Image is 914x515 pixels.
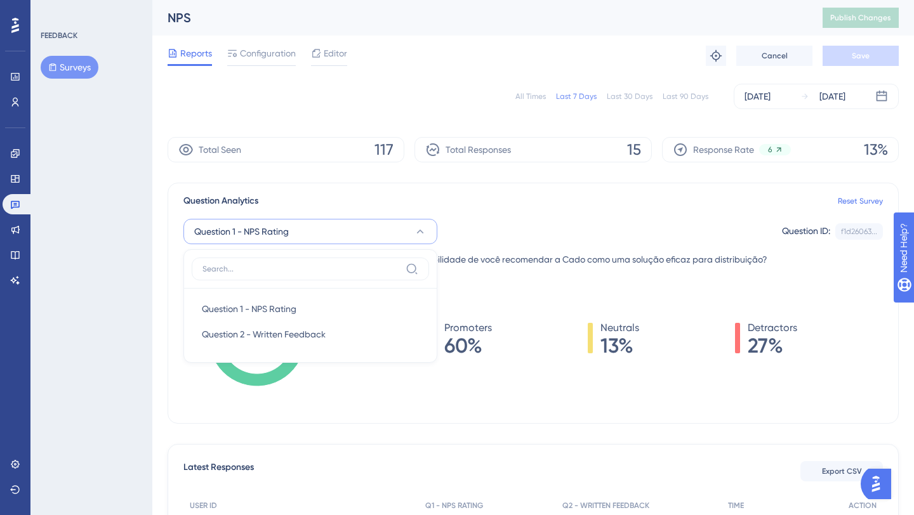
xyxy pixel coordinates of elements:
div: Last 90 Days [663,91,708,101]
span: Latest Responses [183,460,254,483]
span: Question 1 - NPS Rating [194,224,289,239]
span: Q2 - WRITTEN FEEDBACK [562,500,649,511]
span: 13% [600,336,639,356]
button: Question 2 - Written Feedback [192,322,429,347]
span: Detractors [748,320,797,336]
button: Save [823,46,899,66]
div: FEEDBACK [41,30,77,41]
div: Last 30 Days [607,91,652,101]
button: Surveys [41,56,98,79]
div: [DATE] [819,89,845,104]
span: Neutrals [600,320,639,336]
span: Response Rate [693,142,754,157]
span: Total Seen [199,142,241,157]
span: 13% [864,140,888,160]
span: Cancel [762,51,788,61]
a: Reset Survey [838,196,883,206]
div: Last 7 Days [556,91,597,101]
span: Question Analytics [183,193,258,209]
span: Total Responses [446,142,511,157]
span: Export CSV [822,466,862,476]
iframe: UserGuiding AI Assistant Launcher [861,465,899,503]
span: TIME [728,500,744,511]
span: 6 [768,145,772,155]
span: Reports [180,46,212,61]
span: ACTION [849,500,877,511]
span: 60% [444,336,492,356]
span: USER ID [190,500,217,511]
span: 117 [374,140,394,160]
button: Export CSV [800,461,883,481]
span: Publish Changes [830,13,891,23]
button: Publish Changes [823,8,899,28]
span: Em [PERSON_NAME] de 0 a 10, qual a probabilidade de você recomendar a Cado como uma solução efica... [256,252,767,267]
div: f1d26063... [841,226,877,237]
div: NPS [168,9,791,27]
span: 15 [627,140,641,160]
span: Promoters [444,320,492,336]
span: Question 2 - Written Feedback [202,327,326,342]
button: Question 1 - NPS Rating [192,296,429,322]
span: Editor [324,46,347,61]
span: Configuration [240,46,296,61]
span: Question 1 - NPS Rating [202,301,296,316]
div: Question ID: [782,223,830,240]
span: Save [852,51,870,61]
div: All Times [515,91,546,101]
span: Q1 - NPS RATING [425,500,483,511]
span: 27% [748,336,797,356]
input: Search... [202,264,401,274]
div: [DATE] [745,89,771,104]
span: Need Help? [30,3,79,18]
button: Question 1 - NPS Rating [183,219,437,244]
button: Cancel [736,46,812,66]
